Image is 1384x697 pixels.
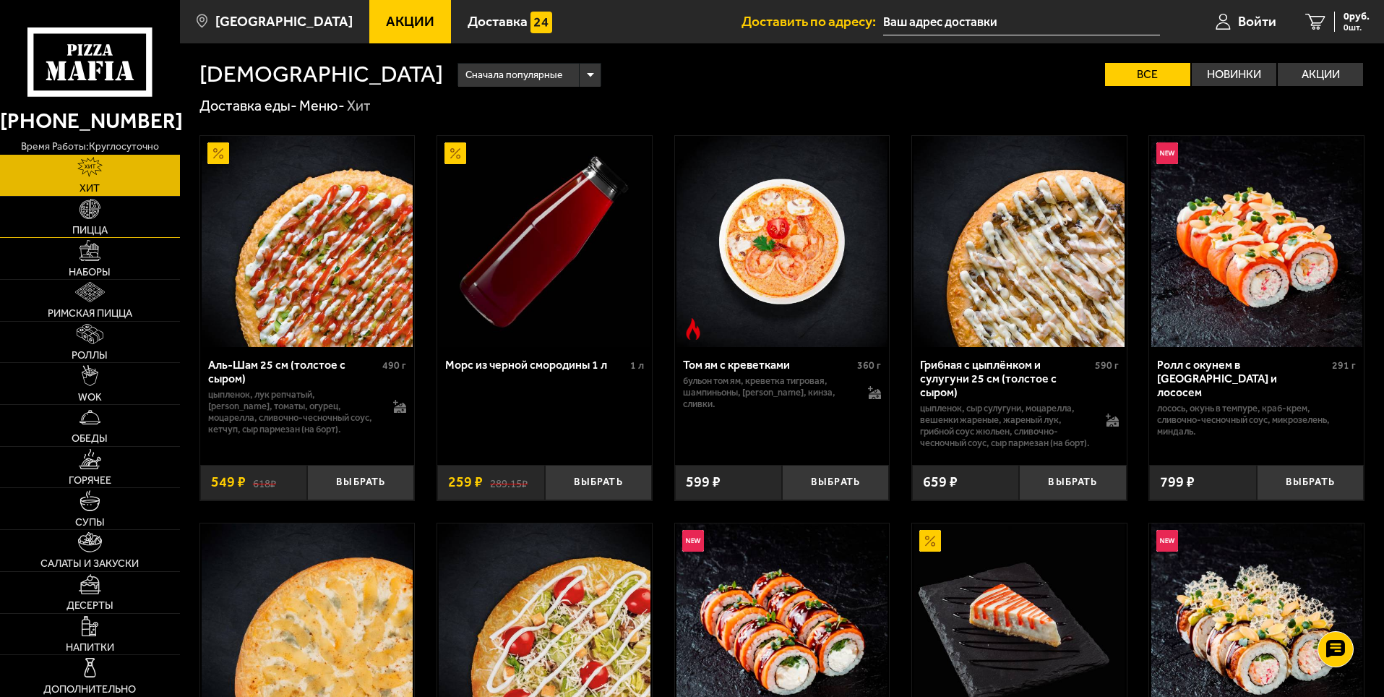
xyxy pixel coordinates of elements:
p: цыпленок, лук репчатый, [PERSON_NAME], томаты, огурец, моцарелла, сливочно-чесночный соус, кетчуп... [208,389,379,435]
span: 0 шт. [1344,23,1370,32]
img: Новинка [1156,142,1178,164]
span: 1 л [630,359,644,372]
span: Десерты [66,600,113,610]
a: Доставка еды- [199,97,297,114]
span: Роллы [72,350,108,360]
span: Наборы [69,267,111,277]
span: Обеды [72,433,108,443]
span: Хит [79,183,100,193]
p: бульон том ям, креветка тигровая, шампиньоны, [PERSON_NAME], кинза, сливки. [683,375,854,410]
h1: [DEMOGRAPHIC_DATA] [199,63,443,86]
label: Все [1105,63,1190,86]
label: Акции [1278,63,1363,86]
label: Новинки [1192,63,1277,86]
div: Аль-Шам 25 см (толстое с сыром) [208,358,379,385]
img: Ролл с окунем в темпуре и лососем [1151,136,1362,347]
div: Том ям с креветками [683,358,854,372]
img: 15daf4d41897b9f0e9f617042186c801.svg [530,12,552,33]
button: Выбрать [1019,465,1126,500]
span: Напитки [66,642,114,652]
a: НовинкаРолл с окунем в темпуре и лососем [1149,136,1364,347]
p: лосось, окунь в темпуре, краб-крем, сливочно-чесночный соус, микрозелень, миндаль. [1157,403,1356,437]
div: Грибная с цыплёнком и сулугуни 25 см (толстое с сыром) [920,358,1091,399]
img: Острое блюдо [682,318,704,340]
button: Выбрать [545,465,652,500]
span: Супы [75,517,105,527]
span: Доставить по адресу: [742,14,883,28]
img: Аль-Шам 25 см (толстое с сыром) [202,136,413,347]
span: Сначала популярные [465,61,562,89]
button: Выбрать [1257,465,1364,500]
span: Акции [386,14,434,28]
span: Салаты и закуски [40,558,139,568]
a: Грибная с цыплёнком и сулугуни 25 см (толстое с сыром) [912,136,1127,347]
span: Доставка [468,14,528,28]
span: 291 г [1332,359,1356,372]
img: Новинка [682,530,704,552]
span: 590 г [1095,359,1119,372]
span: Войти [1238,14,1276,28]
div: Хит [347,97,371,116]
span: Пицца [72,225,108,235]
img: Акционный [444,142,466,164]
span: Горячее [69,475,111,485]
span: 549 ₽ [211,475,246,489]
button: Выбрать [782,465,889,500]
img: Грибная с цыплёнком и сулугуни 25 см (толстое с сыром) [914,136,1125,347]
span: 799 ₽ [1160,475,1195,489]
span: 191167, г. Санкт-Петербург, наб. Обводного канала, д. 27-29 [883,9,1160,35]
a: Острое блюдоТом ям с креветками [675,136,890,347]
s: 289.15 ₽ [490,475,528,489]
input: Ваш адрес доставки [883,9,1160,35]
button: Выбрать [307,465,414,500]
a: АкционныйМорс из черной смородины 1 л [437,136,652,347]
span: Дополнительно [43,684,136,694]
img: Акционный [207,142,229,164]
p: цыпленок, сыр сулугуни, моцарелла, вешенки жареные, жареный лук, грибной соус Жюльен, сливочно-че... [920,403,1091,449]
span: 599 ₽ [686,475,721,489]
a: Меню- [299,97,345,114]
img: Морс из черной смородины 1 л [439,136,650,347]
div: Ролл с окунем в [GEOGRAPHIC_DATA] и лососем [1157,358,1328,399]
img: Акционный [919,530,941,552]
a: АкционныйАль-Шам 25 см (толстое с сыром) [200,136,415,347]
s: 618 ₽ [253,475,276,489]
img: Новинка [1156,530,1178,552]
span: [GEOGRAPHIC_DATA] [215,14,353,28]
span: 360 г [857,359,881,372]
img: Том ям с креветками [676,136,887,347]
span: WOK [78,392,102,402]
div: Морс из черной смородины 1 л [445,358,627,372]
span: Римская пицца [48,308,132,318]
span: 490 г [382,359,406,372]
span: 259 ₽ [448,475,483,489]
span: 0 руб. [1344,12,1370,22]
span: 659 ₽ [923,475,958,489]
